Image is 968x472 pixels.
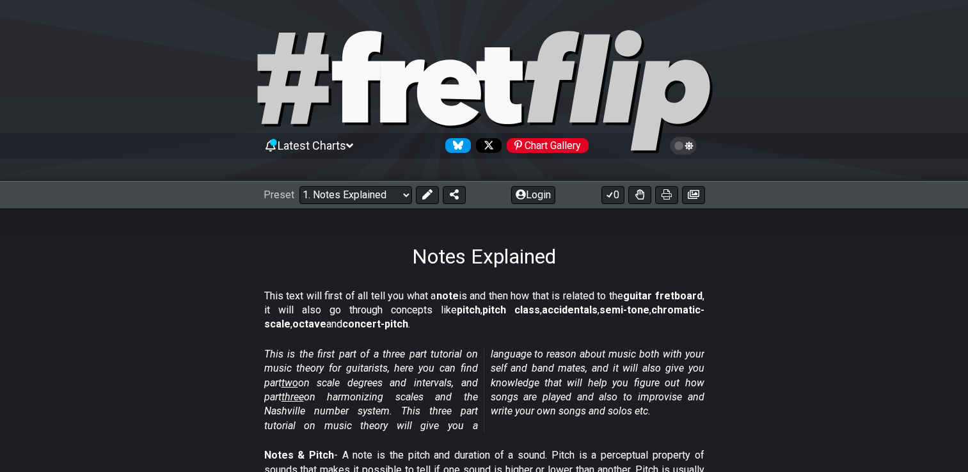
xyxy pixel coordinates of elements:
span: two [282,377,298,389]
button: Print [655,186,678,204]
div: Chart Gallery [507,138,589,153]
em: This is the first part of a three part tutorial on music theory for guitarists, here you can find... [264,348,704,432]
button: Login [511,186,555,204]
strong: Notes & Pitch [264,449,334,461]
button: Toggle Dexterity for all fretkits [628,186,651,204]
button: Create image [682,186,705,204]
button: Share Preset [443,186,466,204]
select: Preset [299,186,412,204]
strong: octave [292,318,326,330]
a: Follow #fretflip at X [471,138,502,153]
strong: guitar fretboard [623,290,702,302]
button: Edit Preset [416,186,439,204]
span: three [282,391,304,403]
strong: concert-pitch [342,318,408,330]
p: This text will first of all tell you what a is and then how that is related to the , it will also... [264,289,704,332]
strong: semi-tone [599,304,649,316]
h1: Notes Explained [412,244,556,269]
a: #fretflip at Pinterest [502,138,589,153]
span: Preset [264,189,294,201]
strong: pitch [457,304,480,316]
strong: accidentals [542,304,598,316]
strong: note [436,290,459,302]
span: Latest Charts [278,139,346,152]
strong: pitch class [482,304,540,316]
a: Follow #fretflip at Bluesky [440,138,471,153]
button: 0 [601,186,624,204]
span: Toggle light / dark theme [676,140,691,152]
